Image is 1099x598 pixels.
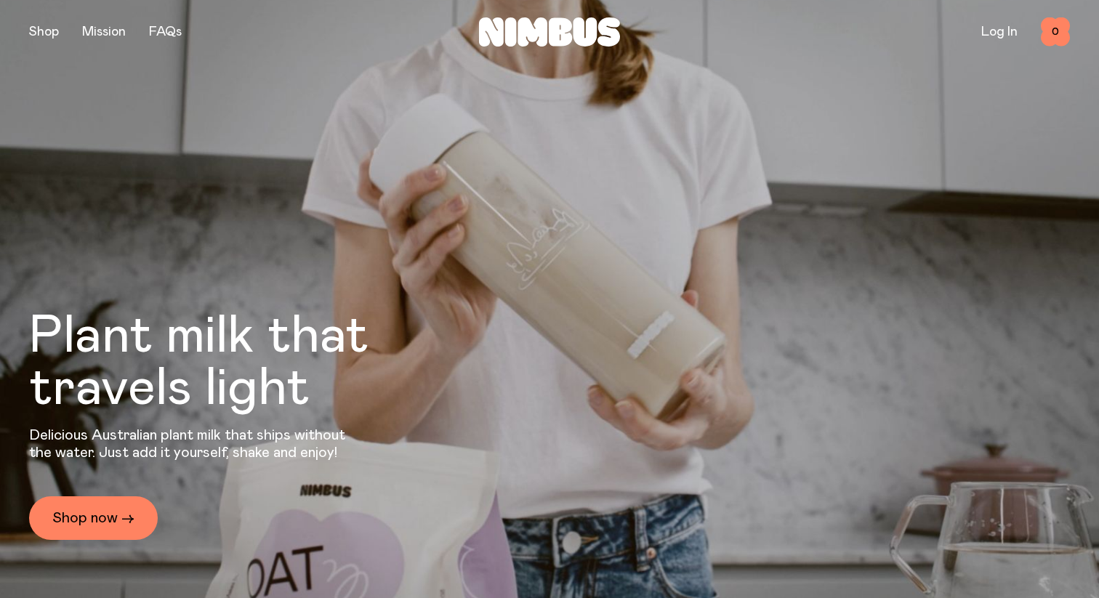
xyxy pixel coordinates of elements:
[149,25,182,39] a: FAQs
[29,496,158,540] a: Shop now →
[82,25,126,39] a: Mission
[29,427,355,461] p: Delicious Australian plant milk that ships without the water. Just add it yourself, shake and enjoy!
[1041,17,1070,47] button: 0
[981,25,1018,39] a: Log In
[29,310,448,415] h1: Plant milk that travels light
